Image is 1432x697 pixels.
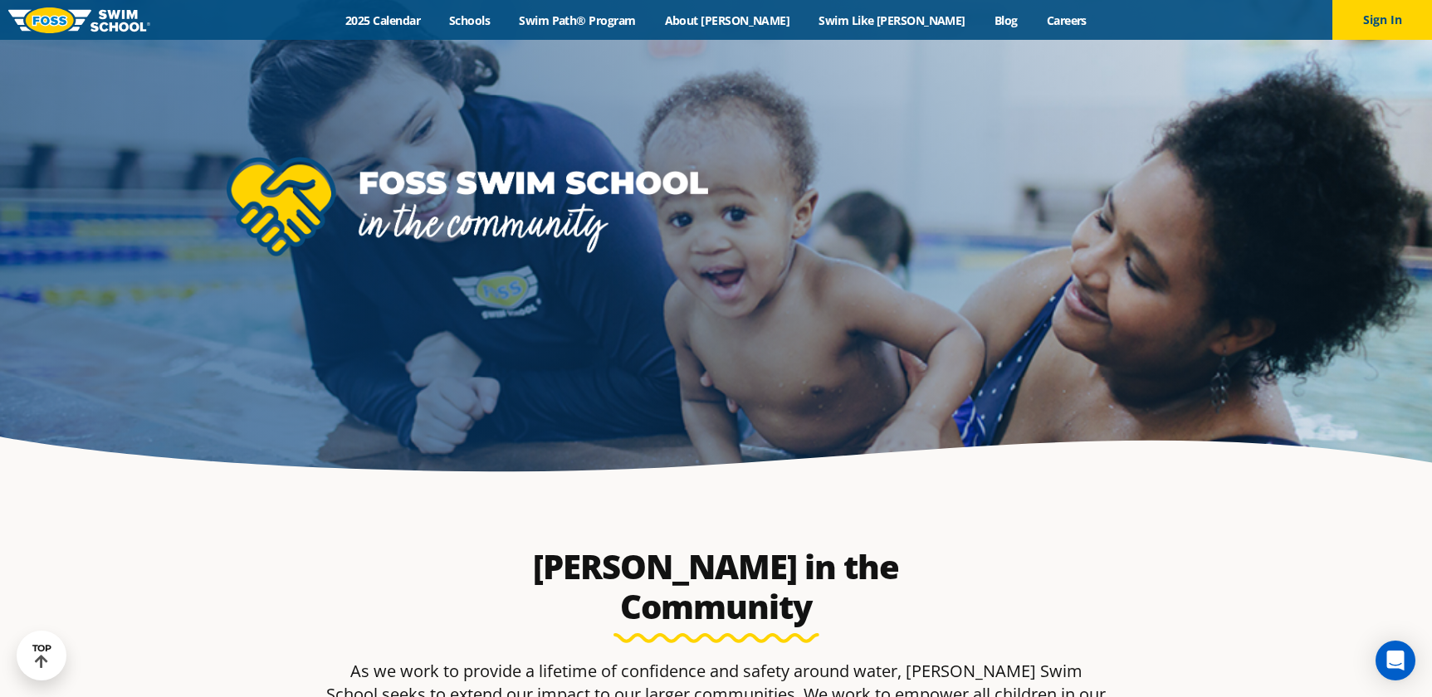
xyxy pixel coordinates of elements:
[435,12,505,28] a: Schools
[505,12,650,28] a: Swim Path® Program
[331,12,435,28] a: 2025 Calendar
[491,547,942,626] h2: [PERSON_NAME] in the Community
[32,643,51,669] div: TOP
[804,12,980,28] a: Swim Like [PERSON_NAME]
[8,7,150,33] img: FOSS Swim School Logo
[1032,12,1101,28] a: Careers
[980,12,1032,28] a: Blog
[1376,641,1415,680] div: Open Intercom Messenger
[650,12,804,28] a: About [PERSON_NAME]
